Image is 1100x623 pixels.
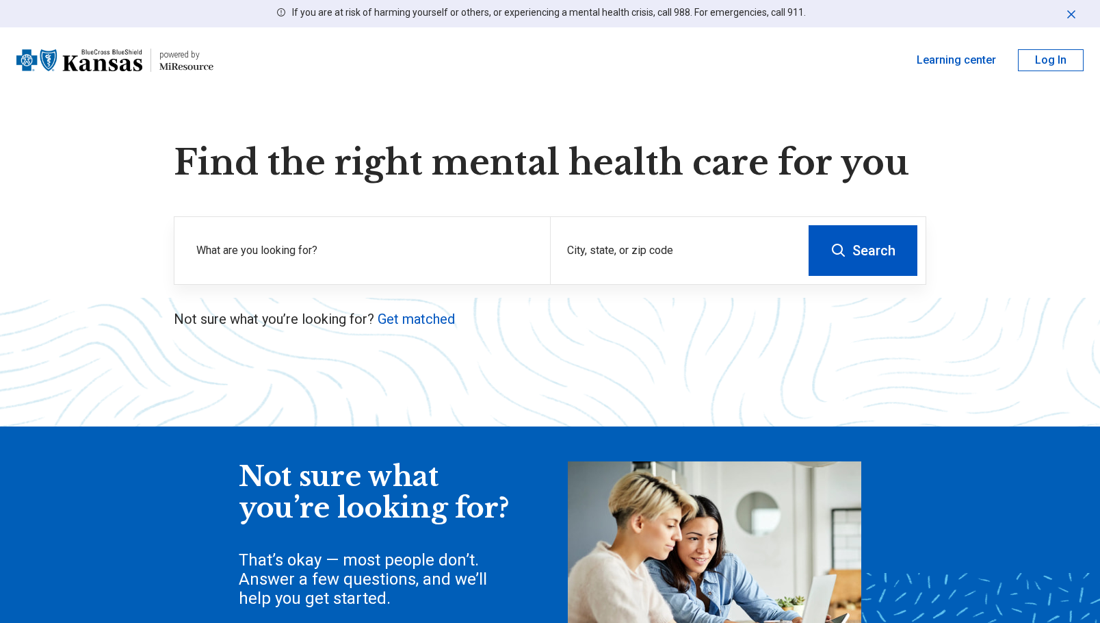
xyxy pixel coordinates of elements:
[159,49,213,61] div: powered by
[292,5,806,20] p: If you are at risk of harming yourself or others, or experiencing a mental health crisis, call 98...
[174,309,926,329] p: Not sure what you’re looking for?
[16,44,213,77] a: Blue Cross Blue Shield Kansaspowered by
[196,242,534,259] label: What are you looking for?
[16,44,142,77] img: Blue Cross Blue Shield Kansas
[378,311,455,327] a: Get matched
[809,225,917,276] button: Search
[174,142,926,183] h1: Find the right mental health care for you
[1064,5,1078,22] button: Dismiss
[1018,49,1084,71] button: Log In
[917,52,996,68] a: Learning center
[239,550,512,608] div: That’s okay — most people don’t. Answer a few questions, and we’ll help you get started.
[239,461,512,524] div: Not sure what you’re looking for?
